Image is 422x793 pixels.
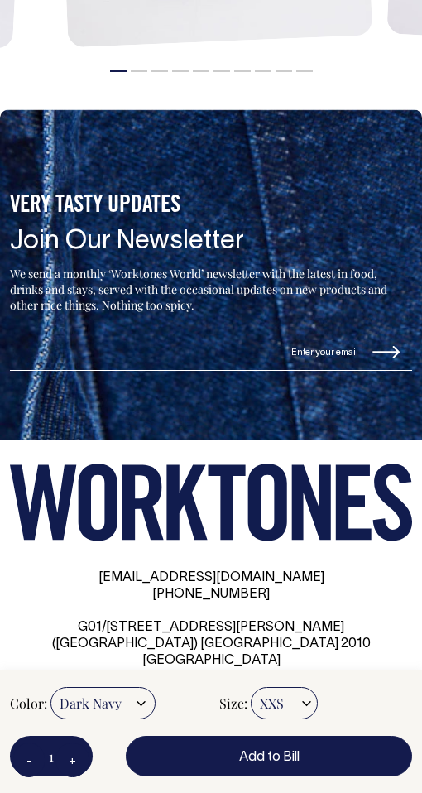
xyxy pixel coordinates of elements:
[110,70,127,72] button: 1 of 10
[239,752,300,763] span: Add to Bill
[131,70,147,72] button: 2 of 10
[296,70,313,72] button: 10 of 10
[10,192,412,220] h5: VERY TASTY UPDATES
[10,329,412,371] input: Enter your email
[151,70,168,72] button: 3 of 10
[126,736,412,776] button: Add to Bill
[55,743,89,777] button: +
[13,743,45,777] button: -
[10,227,412,256] h4: Join Our Newsletter
[172,70,189,72] button: 4 of 10
[10,619,412,669] div: G01/[STREET_ADDRESS][PERSON_NAME] ([GEOGRAPHIC_DATA]) [GEOGRAPHIC_DATA] 2010 [GEOGRAPHIC_DATA]
[152,589,270,600] a: [PHONE_NUMBER]
[213,70,230,72] button: 6 of 10
[10,266,412,313] p: We send a monthly ‘Worktones World’ newsletter with the latest in food, drinks and stays, served ...
[98,572,324,584] a: [EMAIL_ADDRESS][DOMAIN_NAME]
[193,70,209,72] button: 5 of 10
[234,70,251,72] button: 7 of 10
[10,694,47,712] label: Color:
[219,694,247,712] label: Size:
[276,70,292,72] button: 9 of 10
[255,70,271,72] button: 8 of 10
